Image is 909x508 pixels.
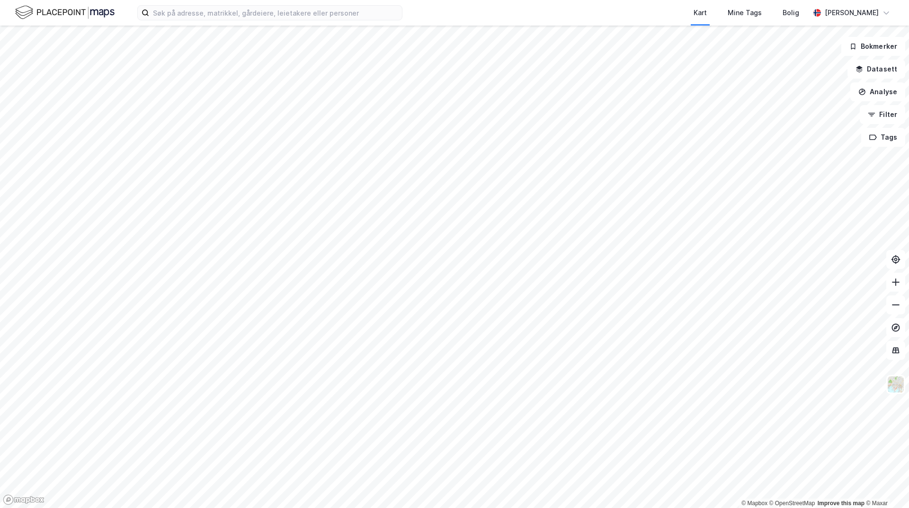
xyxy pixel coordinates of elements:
[860,105,905,124] button: Filter
[741,500,767,507] a: Mapbox
[149,6,402,20] input: Søk på adresse, matrikkel, gårdeiere, leietakere eller personer
[850,82,905,101] button: Analyse
[841,37,905,56] button: Bokmerker
[862,463,909,508] iframe: Chat Widget
[728,7,762,18] div: Mine Tags
[3,494,45,505] a: Mapbox homepage
[783,7,799,18] div: Bolig
[862,463,909,508] div: Kontrollprogram for chat
[847,60,905,79] button: Datasett
[825,7,879,18] div: [PERSON_NAME]
[861,128,905,147] button: Tags
[887,375,905,393] img: Z
[15,4,115,21] img: logo.f888ab2527a4732fd821a326f86c7f29.svg
[769,500,815,507] a: OpenStreetMap
[694,7,707,18] div: Kart
[818,500,864,507] a: Improve this map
